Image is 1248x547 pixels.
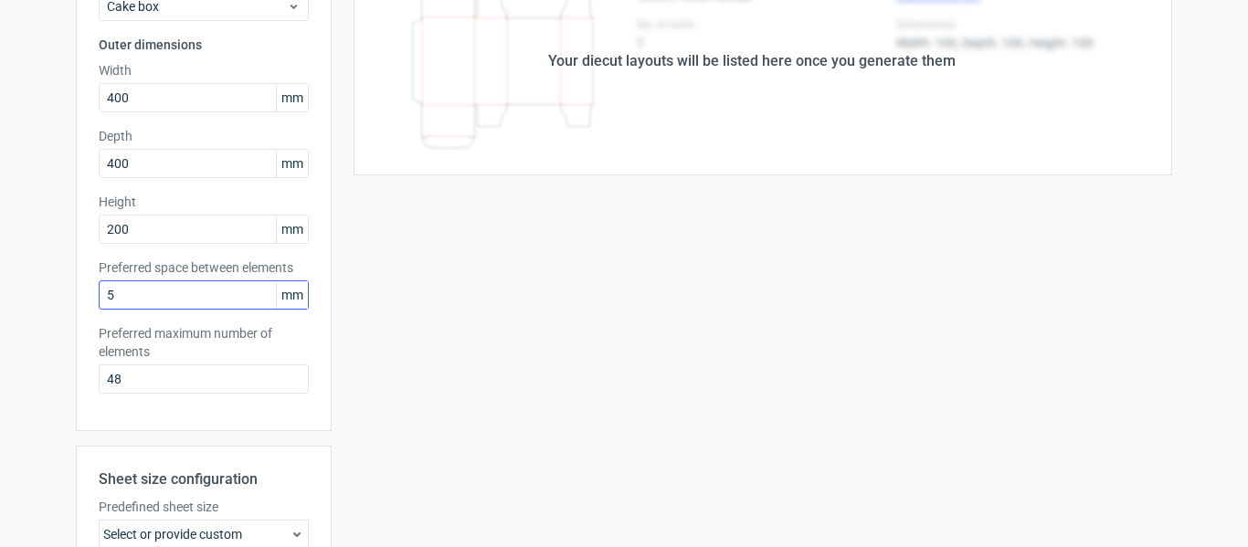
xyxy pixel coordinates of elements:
[276,84,308,111] span: mm
[99,324,309,361] label: Preferred maximum number of elements
[99,193,309,211] label: Height
[99,127,309,145] label: Depth
[99,498,309,516] label: Predefined sheet size
[99,61,309,79] label: Width
[99,36,309,54] h3: Outer dimensions
[99,258,309,277] label: Preferred space between elements
[548,50,956,72] div: Your diecut layouts will be listed here once you generate them
[276,281,308,309] span: mm
[276,150,308,177] span: mm
[276,216,308,243] span: mm
[99,468,309,490] h2: Sheet size configuration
